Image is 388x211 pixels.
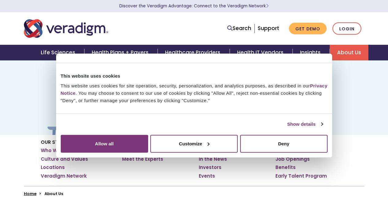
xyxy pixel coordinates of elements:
[119,3,269,9] a: Discover the Veradigm Advantage: Connect to the Veradigm NetworkLearn More
[41,148,70,154] a: Who We Are
[158,45,229,60] a: Healthcare Providers
[41,164,65,171] a: Locations
[41,156,88,162] a: Culture and Values
[199,164,221,171] a: Investors
[24,18,108,39] img: Veradigm logo
[332,22,361,35] a: Login
[240,135,328,152] button: Deny
[199,173,215,179] a: Events
[61,72,328,80] div: This website uses cookies
[122,156,163,162] a: Meet the Experts
[61,83,328,95] a: Privacy Notice
[230,45,293,60] a: Health IT Vendors
[227,24,251,33] a: Search
[33,45,84,60] a: Life Sciences
[266,3,269,9] span: Learn More
[61,135,148,152] button: Allow all
[330,45,368,60] a: About Us
[84,45,158,60] a: Health Plans + Payers
[41,173,87,179] a: Veradigm Network
[293,45,330,60] a: Insights
[275,173,327,179] a: Early Talent Program
[258,25,279,32] a: Support
[275,164,296,171] a: Benefits
[24,191,36,197] a: Home
[199,156,227,162] a: In the News
[287,121,323,128] a: Show details
[275,156,310,162] a: Job Openings
[61,82,328,104] div: This website uses cookies for site operation, security, personalization, and analytics purposes, ...
[150,135,238,152] button: Customize
[289,23,327,35] a: Get Demo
